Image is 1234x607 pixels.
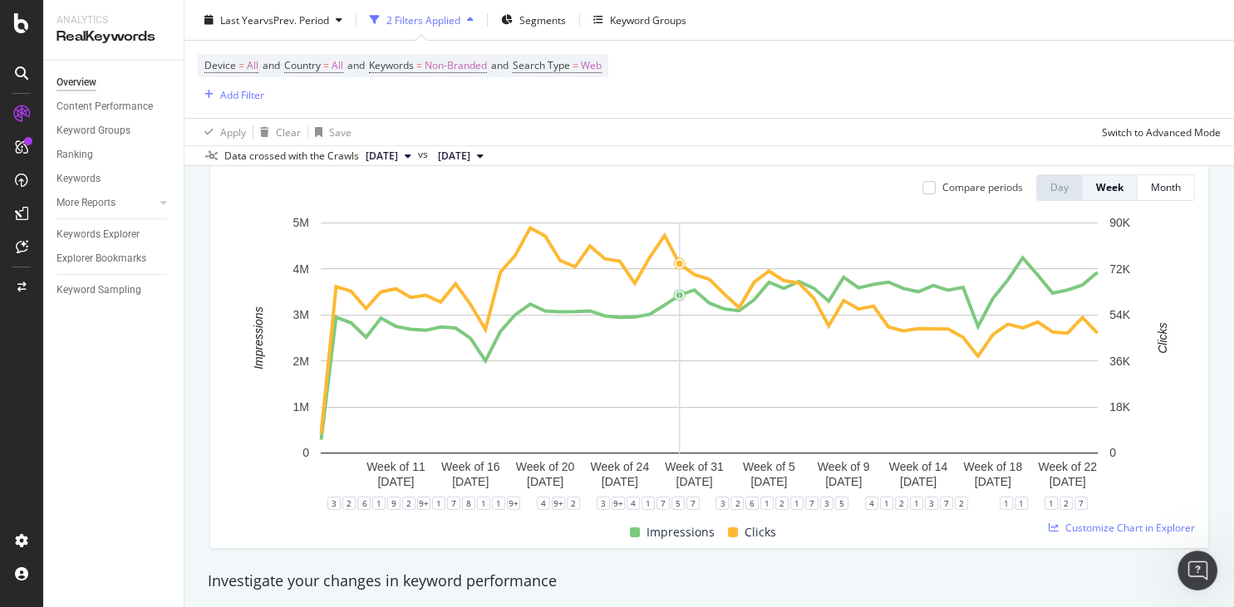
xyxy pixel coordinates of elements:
[825,475,862,488] text: [DATE]
[519,12,566,27] span: Segments
[363,7,480,33] button: 2 Filters Applied
[57,74,172,91] a: Overview
[516,460,575,473] text: Week of 20
[1109,355,1131,368] text: 36K
[537,497,550,510] div: 4
[263,58,280,72] span: and
[597,497,610,510] div: 3
[386,12,460,27] div: 2 Filters Applied
[57,250,146,267] div: Explorer Bookmarks
[57,226,140,243] div: Keywords Explorer
[552,497,565,510] div: 9+
[602,475,638,488] text: [DATE]
[276,125,301,139] div: Clear
[372,497,386,510] div: 1
[676,475,712,488] text: [DATE]
[1109,400,1131,414] text: 18K
[940,497,953,510] div: 7
[418,147,431,162] span: vs
[1138,174,1195,201] button: Month
[610,12,686,27] div: Keyword Groups
[425,54,487,77] span: Non-Branded
[686,497,700,510] div: 7
[818,460,870,473] text: Week of 9
[895,497,908,510] div: 2
[224,214,1195,503] div: A chart.
[377,475,414,488] text: [DATE]
[438,149,470,164] span: 2024 Oct. 1st
[327,497,341,510] div: 3
[612,497,625,510] div: 9+
[57,250,172,267] a: Explorer Bookmarks
[925,497,938,510] div: 3
[57,170,101,188] div: Keywords
[1038,460,1097,473] text: Week of 22
[477,497,490,510] div: 1
[247,54,258,77] span: All
[627,497,640,510] div: 4
[775,497,789,510] div: 2
[293,262,309,276] text: 4M
[671,497,685,510] div: 5
[865,497,878,510] div: 4
[900,475,937,488] text: [DATE]
[402,497,415,510] div: 2
[1177,551,1217,590] iframe: Intercom live chat
[366,149,398,164] span: 2025 Sep. 30th
[57,146,93,164] div: Ranking
[1050,180,1069,194] div: Day
[220,87,264,101] div: Add Filter
[513,58,570,72] span: Search Type
[57,98,172,115] a: Content Performance
[656,497,670,510] div: 7
[220,125,246,139] div: Apply
[220,12,263,27] span: Last Year
[573,58,578,72] span: =
[293,308,309,321] text: 3M
[198,119,246,145] button: Apply
[357,497,371,510] div: 6
[1095,119,1221,145] button: Switch to Advanced Mode
[1049,521,1195,535] a: Customize Chart in Explorer
[198,7,349,33] button: Last YearvsPrev. Period
[198,85,264,105] button: Add Filter
[447,497,460,510] div: 7
[293,400,309,414] text: 1M
[492,497,505,510] div: 1
[1015,497,1028,510] div: 1
[208,570,1211,592] div: Investigate your changes in keyword performance
[57,146,172,164] a: Ranking
[263,12,329,27] span: vs Prev. Period
[57,226,172,243] a: Keywords Explorer
[743,460,795,473] text: Week of 5
[1065,521,1195,535] span: Customize Chart in Explorer
[1156,322,1169,353] text: Clicks
[284,58,321,72] span: Country
[805,497,819,510] div: 7
[369,58,414,72] span: Keywords
[745,497,759,510] div: 6
[204,58,236,72] span: Device
[462,497,475,510] div: 8
[57,122,172,140] a: Keyword Groups
[1151,180,1181,194] div: Month
[494,7,573,33] button: Segments
[452,475,489,488] text: [DATE]
[835,497,848,510] div: 5
[715,497,729,510] div: 3
[253,119,301,145] button: Clear
[910,497,923,510] div: 1
[416,58,422,72] span: =
[57,122,130,140] div: Keyword Groups
[224,149,359,164] div: Data crossed with the Crawls
[587,7,693,33] button: Keyword Groups
[238,58,244,72] span: =
[760,497,774,510] div: 1
[1074,497,1088,510] div: 7
[302,446,309,459] text: 0
[432,497,445,510] div: 1
[57,98,153,115] div: Content Performance
[975,475,1011,488] text: [DATE]
[57,194,155,212] a: More Reports
[57,170,172,188] a: Keywords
